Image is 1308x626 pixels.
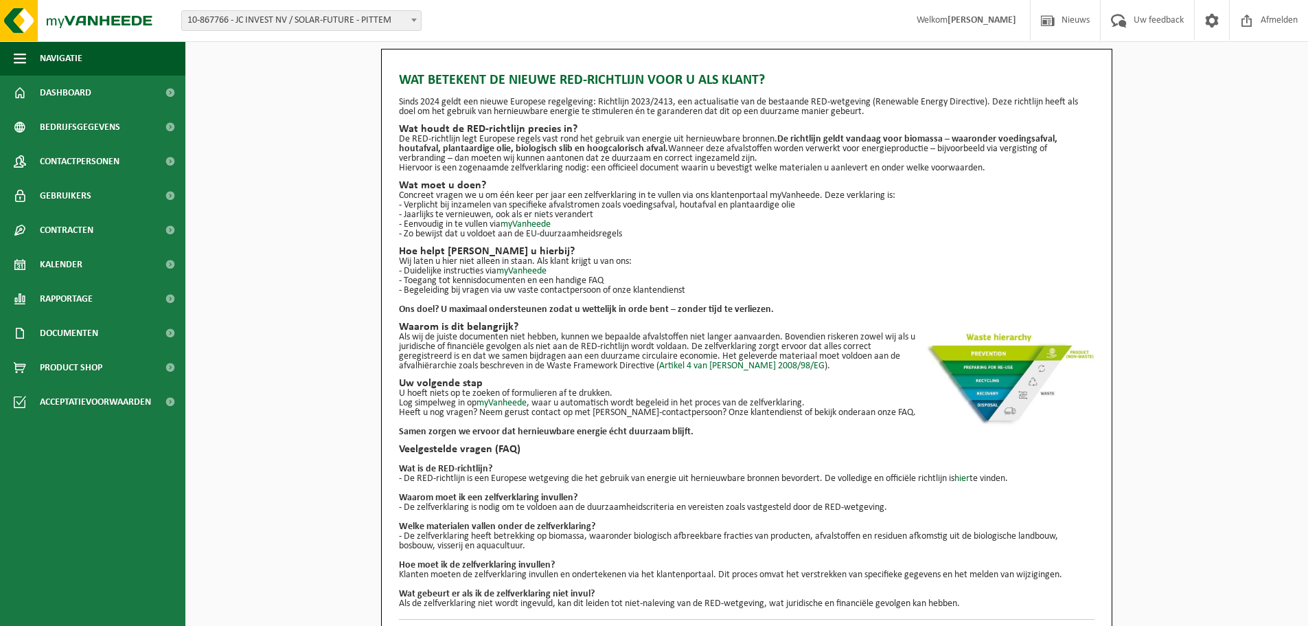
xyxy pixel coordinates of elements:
[399,246,1094,257] h2: Hoe helpt [PERSON_NAME] u hierbij?
[40,110,120,144] span: Bedrijfsgegevens
[40,179,91,213] span: Gebruikers
[399,98,1094,117] p: Sinds 2024 geldt een nieuwe Europese regelgeving: Richtlijn 2023/2413, een actualisatie van de be...
[399,474,1094,484] p: - De RED-richtlijn is een Europese wetgeving die het gebruik van energie uit hernieuwbare bronnen...
[40,385,151,419] span: Acceptatievoorwaarden
[496,266,547,276] a: myVanheede
[399,427,693,437] b: Samen zorgen we ervoor dat hernieuwbare energie écht duurzaam blijft.
[501,219,551,230] a: myVanheede
[659,361,825,371] a: Artikel 4 van [PERSON_NAME] 2008/98/EG
[399,191,1094,201] p: Concreet vragen we u om één keer per jaar een zelfverklaring in te vullen via ons klantenportaal ...
[399,560,555,570] b: Hoe moet ik de zelfverklaring invullen?
[399,135,1094,164] p: De RED-richtlijn legt Europese regels vast rond het gebruik van energie uit hernieuwbare bronnen....
[399,257,1094,267] p: Wij laten u hier niet alleen in staan. Als klant krijgt u van ons:
[399,493,577,503] b: Waarom moet ik een zelfverklaring invullen?
[399,180,1094,191] h2: Wat moet u doen?
[40,41,82,76] span: Navigatie
[399,532,1094,551] p: - De zelfverklaring heeft betrekking op biomassa, waaronder biologisch afbreekbare fracties van p...
[399,210,1094,220] p: - Jaarlijks te vernieuwen, ook als er niets verandert
[40,316,98,350] span: Documenten
[399,589,595,599] b: Wat gebeurt er als ik de zelfverklaring niet invul?
[399,276,1094,286] p: - Toegang tot kennisdocumenten en een handige FAQ
[399,164,1094,173] p: Hiervoor is een zogenaamde zelfverklaring nodig: een officieel document waarin u bevestigt welke ...
[182,11,421,30] span: 10-867766 - JC INVEST NV / SOLAR-FUTURE - PITTEM
[399,389,1094,408] p: U hoeft niets op te zoeken of formulieren af te drukken. Log simpelweg in op , waar u automatisch...
[40,213,93,247] span: Contracten
[399,599,1094,609] p: Als de zelfverklaring niet wordt ingevuld, kan dit leiden tot niet-naleving van de RED-wetgeving,...
[399,201,1094,210] p: - Verplicht bij inzamelen van specifieke afvalstromen zoals voedingsafval, houtafval en plantaard...
[399,220,1094,230] p: - Eenvoudig in te vullen via
[948,15,1016,25] strong: [PERSON_NAME]
[954,473,969,484] a: hier
[399,503,1094,513] p: - De zelfverklaring is nodig om te voldoen aan de duurzaamheidscriteria en vereisten zoals vastge...
[399,267,1094,276] p: - Duidelijke instructies via
[399,464,492,474] b: Wat is de RED-richtlijn?
[399,333,1094,371] p: Als wij de juiste documenten niet hebben, kunnen we bepaalde afvalstoffen niet langer aanvaarden....
[399,570,1094,580] p: Klanten moeten de zelfverklaring invullen en ondertekenen via het klantenportaal. Dit proces omva...
[477,398,527,408] a: myVanheede
[40,144,119,179] span: Contactpersonen
[40,350,102,385] span: Product Shop
[399,124,1094,135] h2: Wat houdt de RED-richtlijn precies in?
[399,322,1094,333] h2: Waarom is dit belangrijk?
[399,286,1094,295] p: - Begeleiding bij vragen via uw vaste contactpersoon of onze klantendienst
[399,134,1057,154] strong: De richtlijn geldt vandaag voor biomassa – waaronder voedingsafval, houtafval, plantaardige olie,...
[399,304,774,315] strong: Ons doel? U maximaal ondersteunen zodat u wettelijk in orde bent – zonder tijd te verliezen.
[181,10,422,31] span: 10-867766 - JC INVEST NV / SOLAR-FUTURE - PITTEM
[399,522,595,532] b: Welke materialen vallen onder de zelfverklaring?
[399,378,1094,389] h2: Uw volgende stap
[40,247,82,282] span: Kalender
[7,596,229,626] iframe: chat widget
[399,444,1094,455] h2: Veelgestelde vragen (FAQ)
[399,408,1094,418] p: Heeft u nog vragen? Neem gerust contact op met [PERSON_NAME]-contactpersoon? Onze klantendienst o...
[40,282,93,316] span: Rapportage
[399,230,1094,239] p: - Zo bewijst dat u voldoet aan de EU-duurzaamheidsregels
[399,70,765,91] span: Wat betekent de nieuwe RED-richtlijn voor u als klant?
[40,76,91,110] span: Dashboard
